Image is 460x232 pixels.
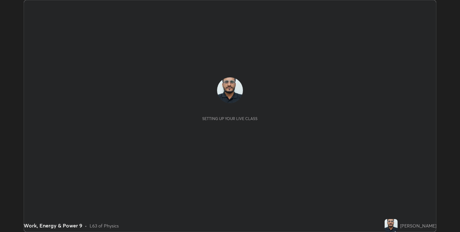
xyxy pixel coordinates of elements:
[400,222,436,229] div: [PERSON_NAME]
[202,116,257,121] div: Setting up your live class
[385,219,398,232] img: ae44d311f89a4d129b28677b09dffed2.jpg
[24,222,82,229] div: Work, Energy & Power 9
[217,77,243,103] img: ae44d311f89a4d129b28677b09dffed2.jpg
[85,222,87,229] div: •
[90,222,119,229] div: L63 of Physics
